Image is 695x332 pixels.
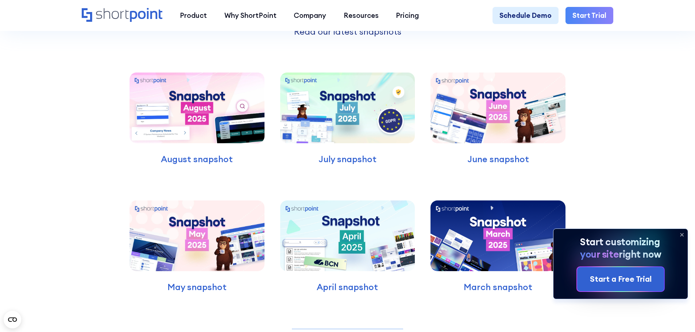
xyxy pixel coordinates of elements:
[125,59,269,166] a: August snapshot
[285,7,335,24] a: Company
[426,187,570,294] a: March snapshot
[659,297,695,332] iframe: Chat Widget
[294,10,326,21] div: Company
[335,7,387,24] a: Resources
[430,153,565,166] p: June snapshot
[565,7,613,24] a: Start Trial
[180,10,207,21] div: Product
[171,7,216,24] a: Product
[387,7,428,24] a: Pricing
[130,281,265,294] p: May snapshot
[125,187,269,294] a: May snapshot
[82,8,162,23] a: Home
[590,273,652,285] div: Start a Free Trial
[130,153,265,166] p: August snapshot
[426,59,570,166] a: June snapshot
[344,10,379,21] div: Resources
[216,7,285,24] a: Why ShortPoint
[493,7,559,24] a: Schedule Demo
[396,10,419,21] div: Pricing
[577,267,664,291] a: Start a Free Trial
[280,153,415,166] p: July snapshot
[276,187,420,294] a: April snapshot
[224,10,277,21] div: Why ShortPoint
[280,281,415,294] p: April snapshot
[276,59,420,166] a: July snapshot
[210,25,484,38] p: Read our latest snapshots
[4,311,21,328] button: Open CMP widget
[430,281,565,294] p: March snapshot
